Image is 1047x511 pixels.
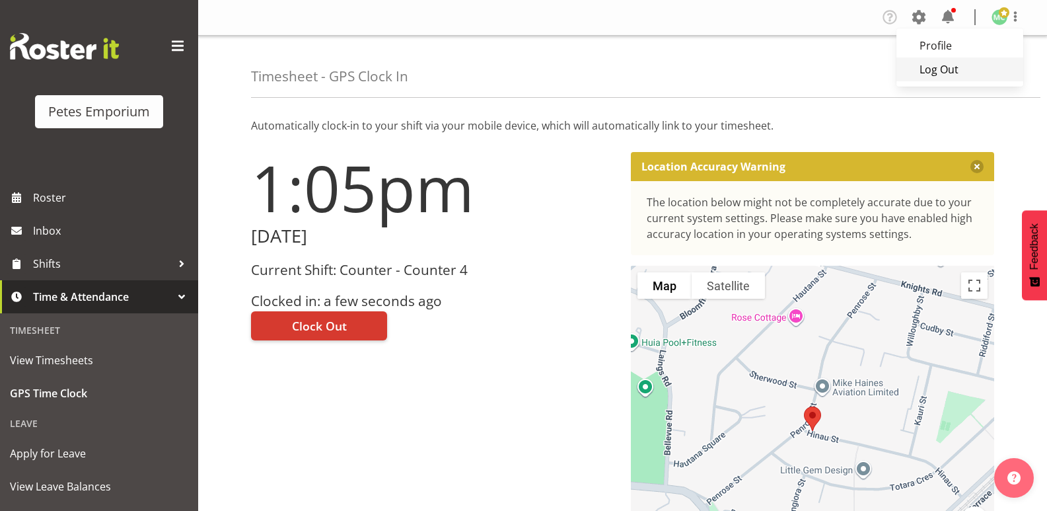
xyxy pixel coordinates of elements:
p: Automatically clock-in to your shift via your mobile device, which will automatically link to you... [251,118,994,134]
img: help-xxl-2.png [1007,471,1021,485]
a: Log Out [896,58,1023,81]
span: Apply for Leave [10,444,188,463]
button: Toggle fullscreen view [961,272,988,299]
button: Show street map [637,272,692,299]
span: Clock Out [292,317,347,334]
h3: Clocked in: a few seconds ago [251,294,615,309]
a: View Timesheets [3,344,195,377]
a: Profile [896,34,1023,58]
a: View Leave Balances [3,470,195,503]
button: Clock Out [251,311,387,340]
button: Feedback - Show survey [1022,210,1047,300]
a: GPS Time Clock [3,377,195,410]
span: GPS Time Clock [10,383,188,403]
p: Location Accuracy Warning [641,160,785,173]
span: Feedback [1029,223,1040,270]
img: melissa-cowen2635.jpg [992,9,1007,25]
span: View Leave Balances [10,477,188,496]
div: Timesheet [3,317,195,344]
h4: Timesheet - GPS Clock In [251,69,408,84]
h1: 1:05pm [251,152,615,223]
h3: Current Shift: Counter - Counter 4 [251,262,615,278]
div: Leave [3,410,195,437]
div: Petes Emporium [48,102,150,122]
span: Roster [33,188,192,208]
button: Show satellite imagery [692,272,765,299]
span: Inbox [33,221,192,241]
a: Apply for Leave [3,437,195,470]
span: Shifts [33,254,172,274]
img: Rosterit website logo [10,33,119,59]
h2: [DATE] [251,226,615,247]
span: View Timesheets [10,350,188,370]
span: Time & Attendance [33,287,172,307]
div: The location below might not be completely accurate due to your current system settings. Please m... [647,194,979,242]
button: Close message [970,160,984,173]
